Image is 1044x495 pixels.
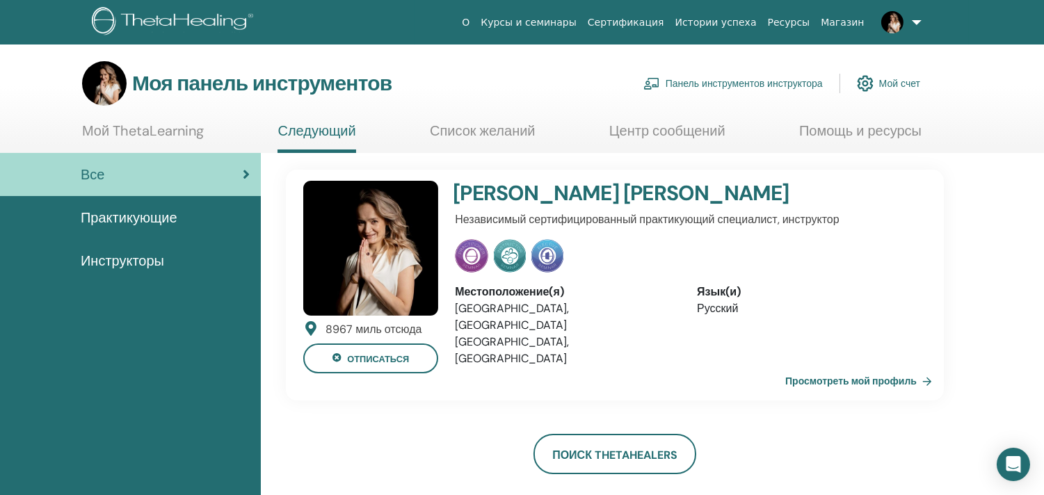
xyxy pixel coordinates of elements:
font: Инструкторы [81,252,164,270]
a: Следующий [278,122,355,153]
font: Ресурсы [768,17,810,28]
font: Русский [697,301,738,316]
img: default.jpg [303,181,438,316]
img: chalkboard-teacher.svg [643,77,660,90]
font: Магазин [821,17,864,28]
button: отписаться [303,343,438,373]
font: Помощь и ресурсы [799,122,922,140]
font: Следующий [278,122,355,140]
font: Независимый сертифицированный практикующий специалист, инструктор [455,212,839,227]
a: Поиск ThetaHealers [533,434,696,474]
font: [PERSON_NAME] [623,179,789,206]
font: Истории успеха [675,17,757,28]
font: Язык(и) [697,284,741,299]
img: default.jpg [82,61,127,106]
font: Панель инструментов инструктора [666,78,823,90]
font: Курсы и семинары [481,17,577,28]
img: logo.png [92,7,258,38]
font: Центр сообщений [609,122,725,140]
img: default.jpg [881,11,904,33]
a: Мой ThetaLearning [82,122,204,149]
font: [GEOGRAPHIC_DATA], [GEOGRAPHIC_DATA] [455,301,569,332]
a: Просмотреть мой профиль [785,367,938,395]
font: Просмотреть мой профиль [785,375,917,388]
font: [PERSON_NAME] [453,179,619,206]
font: Сертификация [588,17,664,28]
a: Помощь и ресурсы [799,122,922,149]
a: Истории успеха [670,10,762,35]
font: миль отсюда [355,322,421,336]
font: [GEOGRAPHIC_DATA], [GEOGRAPHIC_DATA] [455,334,569,366]
a: Панель инструментов инструктора [643,68,823,99]
font: Мой ThetaLearning [82,122,204,140]
font: Местоположение(я) [455,284,564,299]
a: Ресурсы [762,10,816,35]
a: Мой счет [857,68,920,99]
font: Поиск ThetaHealers [552,448,677,462]
img: cog.svg [857,72,874,95]
a: О [456,10,475,35]
font: Список желаний [430,122,536,140]
font: Все [81,165,104,184]
font: Практикующие [81,209,177,227]
div: Open Intercom Messenger [997,448,1030,481]
font: Мой счет [879,78,920,90]
a: Список желаний [430,122,536,149]
font: О [462,17,469,28]
a: Курсы и семинары [475,10,582,35]
font: Моя панель инструментов [132,70,392,97]
font: отписаться [347,353,409,365]
a: Сертификация [582,10,670,35]
font: 8967 [326,322,353,336]
a: Центр сообщений [609,122,725,149]
a: Магазин [815,10,869,35]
